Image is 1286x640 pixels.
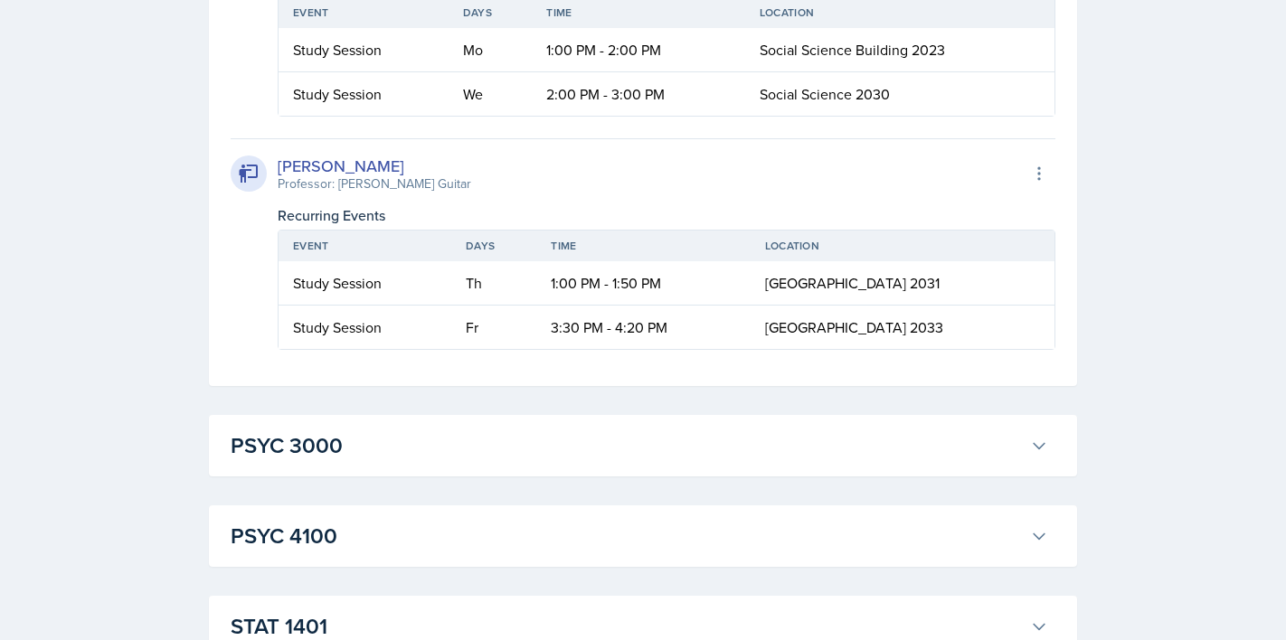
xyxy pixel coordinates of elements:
div: Study Session [293,83,434,105]
h3: PSYC 3000 [231,429,1023,462]
td: Fr [451,306,536,349]
td: We [449,72,533,116]
div: [PERSON_NAME] [278,154,471,178]
button: PSYC 4100 [227,516,1052,556]
td: 1:00 PM - 1:50 PM [536,261,750,306]
button: PSYC 3000 [227,426,1052,466]
span: [GEOGRAPHIC_DATA] 2031 [765,273,940,293]
div: Study Session [293,39,434,61]
td: Th [451,261,536,306]
td: 2:00 PM - 3:00 PM [532,72,744,116]
div: Recurring Events [278,204,1055,226]
div: Study Session [293,272,437,294]
th: Location [751,231,1054,261]
th: Event [279,231,451,261]
th: Days [451,231,536,261]
div: Professor: [PERSON_NAME] Guitar [278,174,471,193]
span: Social Science 2030 [760,84,890,104]
td: Mo [449,28,533,72]
div: Study Session [293,316,437,338]
td: 1:00 PM - 2:00 PM [532,28,744,72]
span: [GEOGRAPHIC_DATA] 2033 [765,317,943,337]
h3: PSYC 4100 [231,520,1023,552]
th: Time [536,231,750,261]
td: 3:30 PM - 4:20 PM [536,306,750,349]
span: Social Science Building 2023 [760,40,945,60]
